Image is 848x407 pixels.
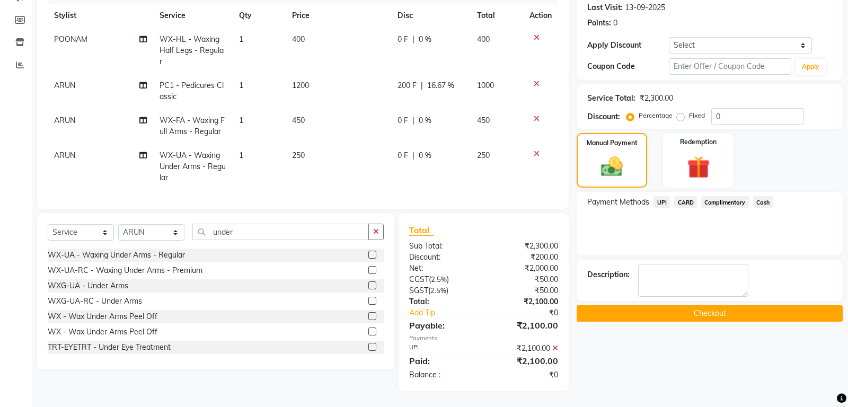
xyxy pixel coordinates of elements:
[239,116,243,125] span: 1
[401,369,484,381] div: Balance :
[239,81,243,90] span: 1
[401,296,484,307] div: Total:
[477,151,490,160] span: 250
[419,150,431,161] span: 0 %
[409,286,428,295] span: SGST
[48,311,157,322] div: WX - Wax Under Arms Peel Off
[471,4,524,28] th: Total
[401,343,484,354] div: UPI
[640,93,673,104] div: ₹2,300.00
[401,274,484,285] div: ( )
[419,34,431,45] span: 0 %
[48,342,171,353] div: TRT-EYETRT - Under Eye Treatment
[477,34,490,44] span: 400
[160,116,225,136] span: WX-FA - Waxing Full Arms - Regular
[587,197,649,208] span: Payment Methods
[48,250,185,261] div: WX-UA - Waxing Under Arms - Regular
[587,269,630,280] div: Description:
[587,61,669,72] div: Coupon Code
[477,116,490,125] span: 450
[674,196,697,208] span: CARD
[587,93,635,104] div: Service Total:
[680,137,717,147] label: Redemption
[401,307,498,318] a: Add Tip
[484,369,567,381] div: ₹0
[160,81,224,101] span: PC1 - Pedicures Classic
[401,263,484,274] div: Net:
[625,2,665,13] div: 13-09-2025
[54,81,75,90] span: ARUN
[484,274,567,285] div: ₹50.00
[397,115,408,126] span: 0 F
[239,151,243,160] span: 1
[701,196,749,208] span: Complimentary
[613,17,617,29] div: 0
[412,34,414,45] span: |
[587,17,611,29] div: Points:
[431,275,447,284] span: 2.5%
[484,343,567,354] div: ₹2,100.00
[401,285,484,296] div: ( )
[430,286,446,295] span: 2.5%
[54,34,87,44] span: POONAM
[523,4,558,28] th: Action
[587,138,638,148] label: Manual Payment
[484,252,567,263] div: ₹200.00
[397,150,408,161] span: 0 F
[409,334,558,343] div: Payments
[48,280,128,291] div: WXG-UA - Under Arms
[587,40,669,51] div: Apply Discount
[401,319,484,332] div: Payable:
[292,116,305,125] span: 450
[48,265,202,276] div: WX-UA-RC - Waxing Under Arms - Premium
[796,59,826,75] button: Apply
[594,154,630,179] img: _cash.svg
[401,355,484,367] div: Paid:
[48,4,153,28] th: Stylist
[680,153,717,181] img: _gift.svg
[54,151,75,160] span: ARUN
[48,326,157,338] div: WX - Wax Under Arms Peel Off
[153,4,233,28] th: Service
[160,151,226,182] span: WX-UA - Waxing Under Arms - Regular
[239,34,243,44] span: 1
[484,263,567,274] div: ₹2,000.00
[484,319,567,332] div: ₹2,100.00
[484,296,567,307] div: ₹2,100.00
[292,34,305,44] span: 400
[753,196,773,208] span: Cash
[292,151,305,160] span: 250
[391,4,471,28] th: Disc
[577,305,843,322] button: Checkout
[192,224,369,240] input: Search or Scan
[477,81,494,90] span: 1000
[484,285,567,296] div: ₹50.00
[286,4,391,28] th: Price
[484,241,567,252] div: ₹2,300.00
[587,111,620,122] div: Discount:
[639,111,673,120] label: Percentage
[419,115,431,126] span: 0 %
[292,81,309,90] span: 1200
[412,150,414,161] span: |
[412,115,414,126] span: |
[409,225,434,236] span: Total
[427,80,454,91] span: 16.67 %
[587,2,623,13] div: Last Visit:
[421,80,423,91] span: |
[484,355,567,367] div: ₹2,100.00
[409,275,429,284] span: CGST
[48,296,142,307] div: WXG-UA-RC - Under Arms
[397,80,417,91] span: 200 F
[233,4,286,28] th: Qty
[397,34,408,45] span: 0 F
[498,307,567,318] div: ₹0
[401,241,484,252] div: Sub Total:
[653,196,670,208] span: UPI
[54,116,75,125] span: ARUN
[401,252,484,263] div: Discount:
[669,58,791,75] input: Enter Offer / Coupon Code
[689,111,705,120] label: Fixed
[160,34,224,66] span: WX-HL - Waxing Half Legs - Regular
